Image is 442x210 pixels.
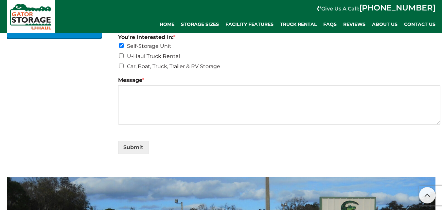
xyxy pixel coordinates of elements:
span: Storage Sizes [181,22,219,27]
label: U-Haul Truck Rental [127,53,180,59]
a: Contact Us [401,18,439,31]
strong: Give Us A Call: [321,6,435,12]
label: Self-Storage Unit [127,43,171,49]
span: Facility Features [225,22,274,27]
a: Storage Sizes [178,18,222,31]
span: Truck Rental [280,22,317,27]
span: Home [160,22,174,27]
a: About Us [369,18,401,31]
label: Car, Boat, Truck, Trailer & RV Storage [127,63,220,69]
label: Message [118,77,440,84]
a: Facility Features [222,18,277,31]
span: FAQs [323,22,337,27]
a: Truck Rental [277,18,320,31]
button: Submit [118,141,149,154]
span: About Us [372,22,398,27]
a: Home [156,18,178,31]
a: REVIEWS [340,18,369,31]
span: Contact Us [404,22,435,27]
span: REVIEWS [343,22,365,27]
div: Main navigation [58,18,439,31]
a: FAQs [320,18,340,31]
label: You're Interested In: [118,34,440,41]
a: [PHONE_NUMBER] [359,3,435,12]
a: Scroll to top button [419,187,435,203]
